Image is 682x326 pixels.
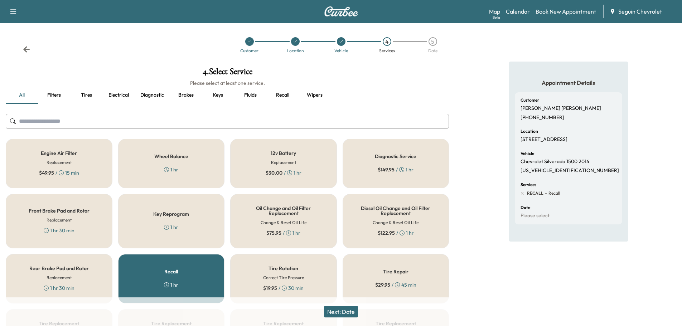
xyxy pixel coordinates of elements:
[6,87,449,104] div: basic tabs example
[521,151,534,156] h6: Vehicle
[266,229,300,237] div: / 1 hr
[299,87,331,104] button: Wipers
[6,79,449,87] h6: Please select at least one service.
[618,7,662,16] span: Seguin Chevrolet
[153,211,189,216] h5: Key Reprogram
[23,46,30,53] div: Back
[521,98,539,102] h6: Customer
[489,7,500,16] a: MapBeta
[240,49,258,53] div: Customer
[354,206,437,216] h5: Diesel Oil Change and Oil Filter Replacement
[261,219,306,226] h6: Change & Reset Oil Life
[521,183,536,187] h6: Services
[234,87,266,104] button: Fluids
[70,87,102,104] button: Tires
[266,87,299,104] button: Recall
[379,49,395,53] div: Services
[383,37,391,46] div: 4
[527,190,543,196] span: RECALL
[334,49,348,53] div: Vehicle
[266,169,282,176] span: $ 30.00
[373,219,419,226] h6: Change & Reset Oil Life
[38,87,70,104] button: Filters
[493,15,500,20] div: Beta
[266,229,281,237] span: $ 75.95
[287,49,304,53] div: Location
[506,7,530,16] a: Calendar
[521,136,567,143] p: [STREET_ADDRESS]
[428,49,437,53] div: Date
[6,87,38,104] button: all
[6,67,449,79] h1: 4 . Select Service
[521,159,589,165] p: Chevrolet Silverado 1500 2014
[271,151,296,156] h5: 12v Battery
[39,169,79,176] div: / 15 min
[521,115,564,121] p: [PHONE_NUMBER]
[263,274,304,281] h6: Correct Tire Pressure
[375,154,416,159] h5: Diagnostic Service
[47,159,72,166] h6: Replacement
[29,208,90,213] h5: Front Brake Pad and Rotor
[164,281,178,288] div: 1 hr
[41,151,77,156] h5: Engine Air Filter
[263,284,277,292] span: $ 19.95
[378,229,395,237] span: $ 122.95
[521,205,530,210] h6: Date
[536,7,596,16] a: Book New Appointment
[263,284,304,292] div: / 30 min
[383,269,408,274] h5: Tire Repair
[39,169,54,176] span: $ 49.95
[164,166,178,173] div: 1 hr
[102,87,135,104] button: Electrical
[29,266,89,271] h5: Rear Brake Pad and Rotor
[47,274,72,281] h6: Replacement
[378,166,395,173] span: $ 149.95
[44,284,74,292] div: 1 hr 30 min
[429,37,437,46] div: 5
[164,269,178,274] h5: Recall
[515,79,622,87] h5: Appointment Details
[135,87,170,104] button: Diagnostic
[378,229,414,237] div: / 1 hr
[170,87,202,104] button: Brakes
[375,281,390,288] span: $ 29.95
[271,159,296,166] h6: Replacement
[164,224,178,231] div: 1 hr
[521,105,601,112] p: [PERSON_NAME] [PERSON_NAME]
[521,129,538,133] h6: Location
[44,227,74,234] div: 1 hr 30 min
[154,154,188,159] h5: Wheel Balance
[521,167,619,174] p: [US_VEHICLE_IDENTIFICATION_NUMBER]
[242,206,325,216] h5: Oil Change and Oil Filter Replacement
[521,213,550,219] p: Please select
[324,6,358,16] img: Curbee Logo
[266,169,301,176] div: / 1 hr
[543,190,547,197] span: -
[375,281,416,288] div: / 45 min
[547,190,560,196] span: Recall
[269,266,298,271] h5: Tire Rotation
[47,217,72,223] h6: Replacement
[378,166,413,173] div: / 1 hr
[202,87,234,104] button: Keys
[324,306,358,317] button: Next: Date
